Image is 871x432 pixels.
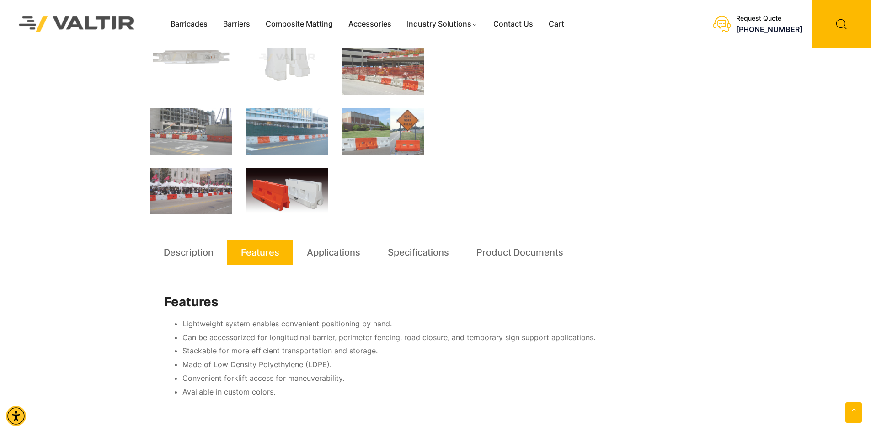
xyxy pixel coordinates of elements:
[164,294,707,310] h2: Features
[736,25,802,34] a: call (888) 496-3625
[736,15,802,22] div: Request Quote
[163,17,215,31] a: Barricades
[341,17,399,31] a: Accessories
[258,17,341,31] a: Composite Matting
[845,402,862,423] a: Open this option
[476,240,563,265] a: Product Documents
[182,317,707,331] li: Lightweight system enables convenient positioning by hand.
[150,108,232,155] img: Construction site with a partially built structure, surrounded by orange and white barriers, and ...
[399,17,486,31] a: Industry Solutions
[6,406,26,426] div: Accessibility Menu
[541,17,572,31] a: Cart
[486,17,541,31] a: Contact Us
[246,108,328,155] img: A construction site with a green fence and orange and white barriers along the street, next to a ...
[182,372,707,385] li: Convenient forklift access for maneuverability.
[182,385,707,399] li: Available in custom colors.
[182,358,707,372] li: Made of Low Density Polyethylene (LDPE).
[182,344,707,358] li: Stackable for more efficient transportation and storage.
[150,168,232,214] img: A street market scene with white tents, colorful flags, and vendors displaying goods, separated b...
[7,4,147,44] img: Valtir Rentals
[241,240,279,265] a: Features
[342,108,424,155] img: Image shows a building with a lawn and orange barricades in front, alongside a road sign warning ...
[182,331,707,345] li: Can be accessorized for longitudinal barrier, perimeter fencing, road closure, and temporary sign...
[246,168,328,217] img: Two traffic barriers are displayed: one orange and one white, both featuring a design with cutout...
[150,33,232,82] img: A long, white plastic component with two openings at each end, possibly a part for machinery or e...
[342,33,424,95] img: Convention Center Construction Project
[246,33,328,82] img: A white plastic component with a central hinge, designed for structural support or assembly.
[164,240,214,265] a: Description
[307,240,360,265] a: Applications
[388,240,449,265] a: Specifications
[215,17,258,31] a: Barriers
